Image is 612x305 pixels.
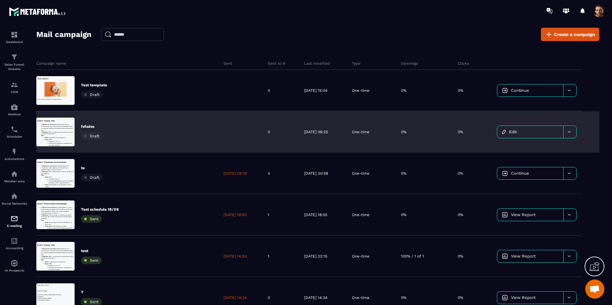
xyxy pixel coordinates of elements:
li: : PVU [29,57,124,82]
p: [DATE] 18:55 [304,212,327,217]
h3: Email 5 - Closing - FAQ [3,8,124,15]
a: View Report [497,292,563,304]
span: Sent [90,258,98,263]
p: This is a new Text block. Change the text. [3,75,124,81]
strong: Story [29,83,40,88]
p: Scheduler [2,135,27,138]
p: [DATE] 16:50 [223,254,247,259]
a: automationsautomationsAutomations [2,143,27,165]
li: Question 1, 2, 3, 4… [41,76,124,83]
span: Create a campaign [554,31,595,38]
p: [DATE] 09:19 [223,171,247,176]
p: One-time [352,212,369,217]
p: 0% [401,212,406,217]
p: Automations [2,157,27,161]
a: accountantaccountantAccounting [2,232,27,255]
a: emailemailE-mailing [2,210,27,232]
p: E-mailing [2,224,27,228]
li: 🥇 : FAQ - Je réponds aux questions que peut se poser mon prospect. [16,45,124,57]
p: 0% [458,171,463,176]
p: 0% [401,88,406,93]
p: [DATE] 14:34 [223,295,247,300]
p: [DATE] 15:04 [304,88,327,93]
strong: Plan [16,58,25,63]
p: One-time [352,295,369,300]
img: icon [502,253,508,259]
p: Dashboard [2,40,27,44]
strong: Big Idea [21,39,39,44]
p: Test schedule 18/08 [81,207,119,212]
p: Accounting [2,246,27,250]
strong: Story [29,70,40,75]
em: “J’ai compris que cette solution peut résoudre mon problème. Mais c’est quoi la suite ?” [16,20,108,38]
p: [DATE] 14:34 [304,295,327,300]
span: Sent [90,300,98,304]
p: {{webinar_replay_link}} {{webinar_link}} [3,34,124,41]
p: Openings [401,61,418,66]
p: 0 [268,88,270,93]
p: fsfsdss [81,124,103,129]
img: social-network [11,192,18,200]
p: {{event_booking_date}} [3,47,124,53]
p: Sent to # [268,61,285,66]
span: Draft [90,175,99,180]
p: 0% [401,171,406,176]
p: 0% [401,129,406,134]
li: Garanties et remboursement [41,95,124,101]
img: automations [11,170,18,178]
li: 🧠 : Most-aware [16,20,124,45]
p: scheduler [3,41,124,47]
span: View Report [511,295,535,300]
p: IA Prospects [2,269,27,272]
p: Webinar [2,113,27,116]
p: Sent [223,61,232,66]
p: {{webinar_date}} [3,22,124,28]
li: Combien de temps pour rentabiliser ou avoir des résultats [41,82,124,95]
strong: Niveau de conscience [21,20,68,25]
p: Last modified [304,61,330,66]
li: Promesse “Et si ?” [41,64,124,70]
strong: Hook [29,70,40,75]
strong: Hook [29,64,40,69]
span: Continue [511,88,529,93]
li: 🧠 : Product-Aware “ [16,20,124,45]
a: [URL][DOMAIN_NAME] [3,4,50,9]
p: 100% / 1 of 1 [401,254,424,259]
a: Create a campaign [541,28,599,41]
p: 0% [458,212,463,217]
li: : FAQ [29,70,124,101]
img: accountant [11,237,18,245]
p: 1 [268,212,269,217]
strong: Plan [16,64,25,69]
p: 0% [401,295,406,300]
p: Sales Funnel Website [2,62,27,71]
img: icon [502,212,508,218]
span: Test column [3,4,40,12]
a: View Report [497,250,563,262]
a: schedulerschedulerScheduler [2,121,27,143]
li: Mise en avant de témoignages positif de personnes ayant bénéficié des solutions du CTA désiré [41,89,124,107]
p: te [81,165,103,171]
span: Sent [90,217,98,221]
p: 0% [458,88,463,93]
li: La principale différence avec les solutions existantes (côté “révolutionnaire”) ? [41,70,124,82]
li: : Apporter de la preuve sociale [29,82,124,145]
p: One-time [352,88,369,93]
p: 0% [458,295,463,300]
p: CRM [2,90,27,94]
p: One-time [352,171,369,176]
p: Campaign name [36,61,66,66]
a: automationsautomationsMember area [2,165,27,188]
p: Clicks [458,61,469,66]
span: Edit [509,129,517,134]
span: Draft [90,134,99,138]
img: automations [11,259,18,267]
span: View Report [511,212,535,217]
